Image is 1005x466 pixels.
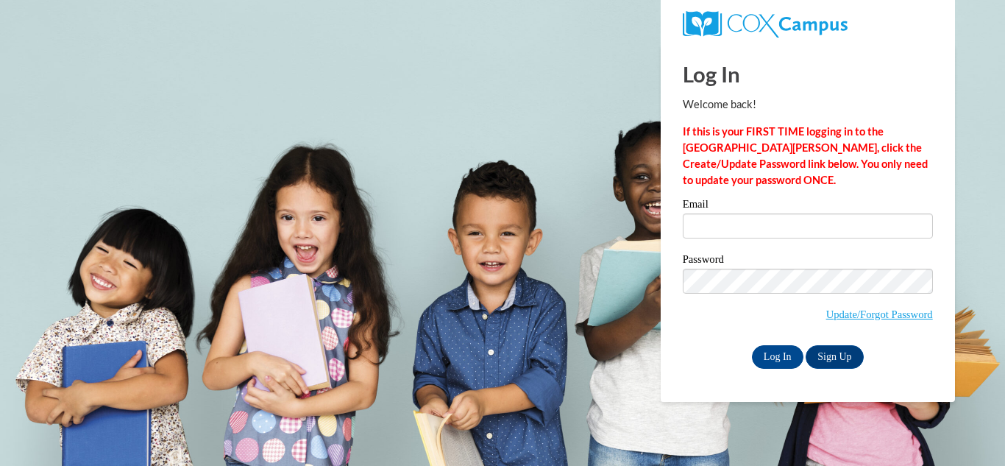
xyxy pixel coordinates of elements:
[683,11,933,38] a: COX Campus
[683,199,933,213] label: Email
[683,59,933,89] h1: Log In
[683,11,848,38] img: COX Campus
[683,96,933,113] p: Welcome back!
[683,254,933,269] label: Password
[806,345,863,369] a: Sign Up
[752,345,803,369] input: Log In
[826,308,933,320] a: Update/Forgot Password
[683,125,928,186] strong: If this is your FIRST TIME logging in to the [GEOGRAPHIC_DATA][PERSON_NAME], click the Create/Upd...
